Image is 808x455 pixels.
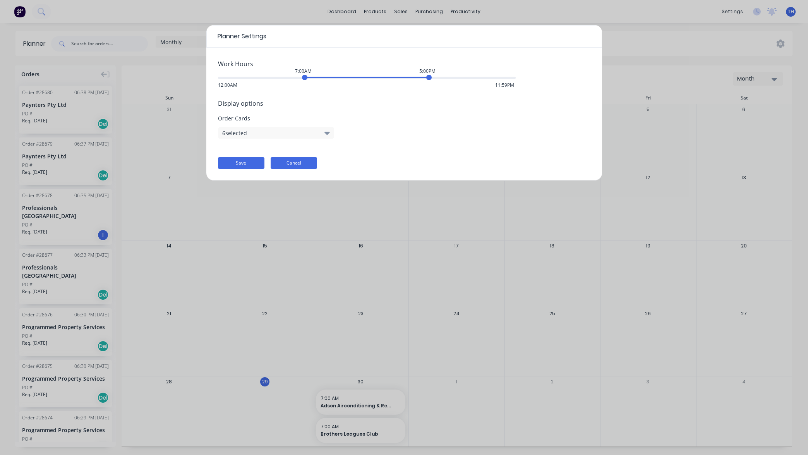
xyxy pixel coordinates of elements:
[495,82,514,89] span: 11:59PM
[419,68,436,75] div: 5:00PM
[218,157,264,169] button: Save
[218,82,237,89] span: 12:00AM
[218,127,334,139] button: 6selected
[218,99,590,108] span: Display options
[218,32,266,41] span: Planner Settings
[218,59,590,69] span: Work Hours
[295,68,312,75] div: 7:00AM
[218,114,590,122] span: Order Cards
[271,157,317,169] button: Cancel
